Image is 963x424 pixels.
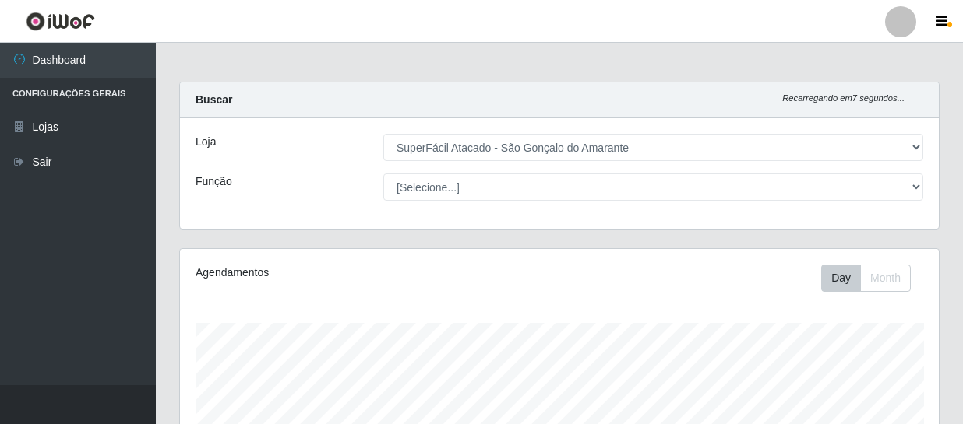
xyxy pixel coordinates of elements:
div: First group [821,265,911,292]
img: CoreUI Logo [26,12,95,31]
strong: Buscar [196,93,232,106]
div: Agendamentos [196,265,485,281]
i: Recarregando em 7 segundos... [782,93,905,103]
button: Month [860,265,911,292]
label: Loja [196,134,216,150]
div: Toolbar with button groups [821,265,923,292]
button: Day [821,265,861,292]
label: Função [196,173,232,190]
